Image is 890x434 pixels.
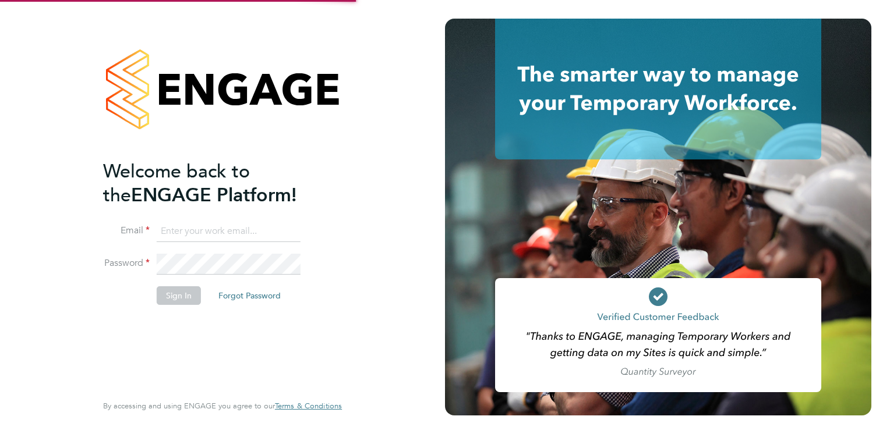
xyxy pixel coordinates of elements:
button: Sign In [157,286,201,305]
input: Enter your work email... [157,221,301,242]
h2: ENGAGE Platform! [103,159,330,207]
span: Terms & Conditions [275,401,342,411]
label: Password [103,257,150,269]
label: Email [103,225,150,237]
span: Welcome back to the [103,160,250,207]
button: Forgot Password [209,286,290,305]
span: By accessing and using ENGAGE you agree to our [103,401,342,411]
a: Terms & Conditions [275,401,342,411]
